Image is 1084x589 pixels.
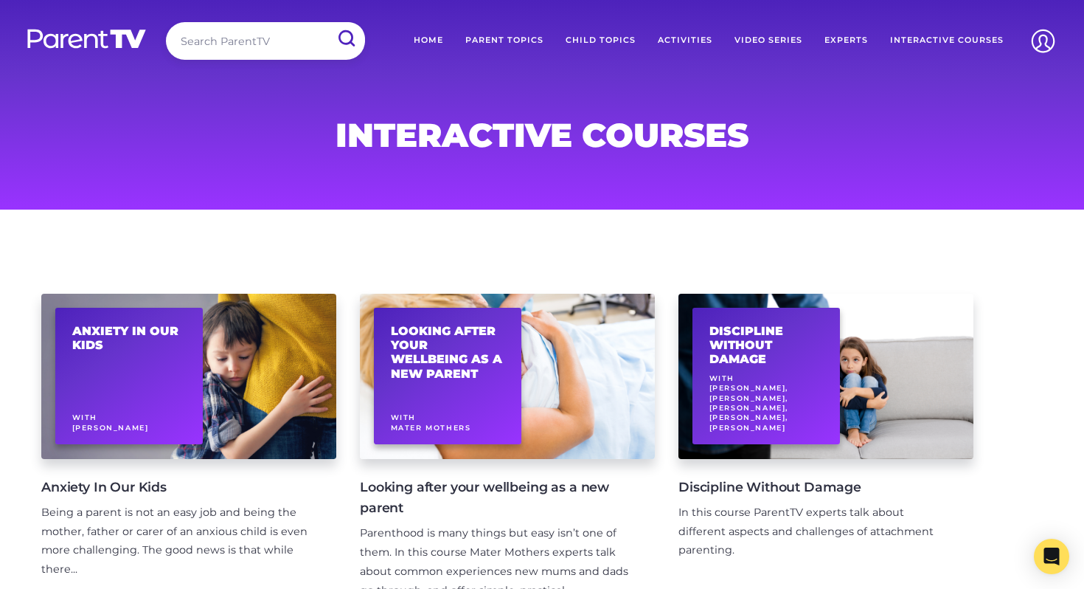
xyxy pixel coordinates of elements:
span: With [391,413,416,421]
a: Activities [647,22,723,59]
div: In this course ParentTV experts talk about different aspects and challenges of attachment parenting. [678,503,950,561]
a: Child Topics [555,22,647,59]
a: Interactive Courses [879,22,1015,59]
h4: Discipline Without Damage [678,477,950,497]
img: parenttv-logo-white.4c85aaf.svg [26,28,147,49]
span: [PERSON_NAME] [72,424,149,432]
div: Open Intercom Messenger [1034,539,1069,574]
input: Search ParentTV [166,22,365,60]
a: Parent Topics [454,22,555,59]
h4: Looking after your wellbeing as a new parent [360,477,631,518]
a: Experts [813,22,879,59]
h2: Discipline Without Damage [709,324,824,367]
span: Mater Mothers [391,424,471,432]
div: Being a parent is not an easy job and being the mother, father or carer of an anxious child is ev... [41,503,313,580]
span: With [709,374,734,382]
h1: Interactive Courses [187,120,897,150]
h2: Looking after your wellbeing as a new parent [391,324,505,381]
h2: Anxiety In Our Kids [72,324,187,352]
img: Account [1024,22,1062,60]
span: With [72,413,97,421]
a: Video Series [723,22,813,59]
a: Home [403,22,454,59]
h4: Anxiety In Our Kids [41,477,313,497]
input: Submit [327,22,365,55]
span: [PERSON_NAME], [PERSON_NAME], [PERSON_NAME], [PERSON_NAME], [PERSON_NAME] [709,384,788,432]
